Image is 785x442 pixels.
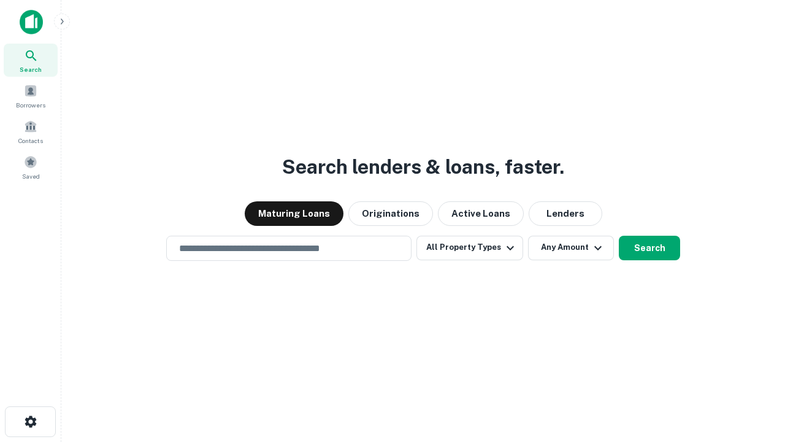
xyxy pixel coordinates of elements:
[245,201,343,226] button: Maturing Loans
[282,152,564,182] h3: Search lenders & loans, faster.
[529,201,602,226] button: Lenders
[528,236,614,260] button: Any Amount
[20,64,42,74] span: Search
[22,171,40,181] span: Saved
[4,150,58,184] a: Saved
[348,201,433,226] button: Originations
[16,100,45,110] span: Borrowers
[724,344,785,403] iframe: Chat Widget
[438,201,524,226] button: Active Loans
[4,115,58,148] a: Contacts
[416,236,523,260] button: All Property Types
[4,44,58,77] a: Search
[18,136,43,145] span: Contacts
[20,10,43,34] img: capitalize-icon.png
[619,236,680,260] button: Search
[4,79,58,112] a: Borrowers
